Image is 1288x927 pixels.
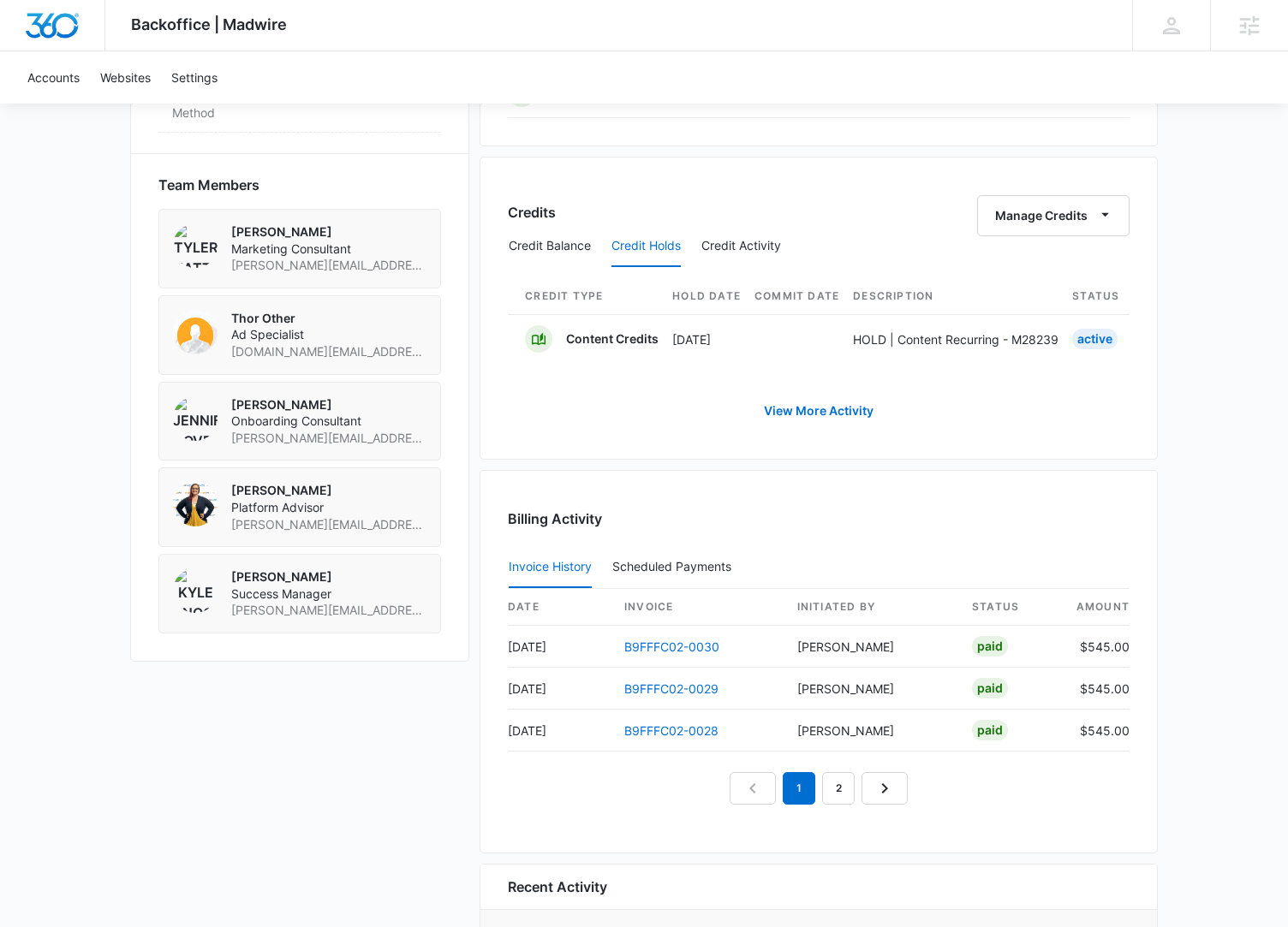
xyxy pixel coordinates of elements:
[701,226,781,267] button: Credit Activity
[231,482,426,499] p: [PERSON_NAME]
[131,15,287,33] span: Backoffice | Madwire
[508,202,556,223] h3: Credits
[972,636,1008,657] div: Paid
[730,772,908,805] nav: Pagination
[958,589,1061,626] th: status
[611,589,784,626] th: invoice
[231,257,426,274] span: [PERSON_NAME][EMAIL_ADDRESS][PERSON_NAME][DOMAIN_NAME]
[90,51,161,104] a: Websites
[853,330,1058,348] p: HOLD | Content Recurring - M28239
[508,508,1130,529] h3: Billing Activity
[822,772,855,805] a: Page 2
[508,668,611,710] td: [DATE]
[624,723,719,738] a: B9FFFC02-0028
[784,668,958,710] td: [PERSON_NAME]
[161,51,228,104] a: Settings
[1061,626,1130,668] td: $545.00
[231,499,426,516] span: Platform Advisor
[611,226,681,267] button: Credit Holds
[231,326,426,343] span: Ad Specialist
[566,330,659,348] p: Content Credits
[231,568,426,585] p: [PERSON_NAME]
[158,175,259,195] span: Team Members
[17,51,90,104] a: Accounts
[231,343,426,360] span: [DOMAIN_NAME][EMAIL_ADDRESS][DOMAIN_NAME]
[509,547,592,588] button: Invoice History
[508,876,607,897] h6: Recent Activity
[231,585,426,603] span: Success Manager
[747,390,891,431] a: View More Activity
[173,396,218,441] img: Jennifer Cover
[624,639,719,654] a: B9FFFC02-0030
[173,482,218,526] img: Alicia Meiers
[231,223,426,241] p: [PERSON_NAME]
[525,288,659,304] span: Credit Type
[231,602,426,619] span: [PERSON_NAME][EMAIL_ADDRESS][PERSON_NAME][DOMAIN_NAME]
[231,310,426,327] p: Thor Other
[784,710,958,752] td: [PERSON_NAME]
[672,288,741,304] span: Hold Date
[508,626,611,668] td: [DATE]
[158,75,441,133] div: Collection MethodCharge Automatically
[862,772,908,805] a: Next Page
[853,288,1058,304] span: Description
[508,589,611,626] th: date
[1061,710,1130,752] td: $545.00
[972,720,1008,740] div: Paid
[231,396,426,413] p: [PERSON_NAME]
[783,772,815,805] em: 1
[172,86,241,122] dt: Collection Method
[173,568,218,613] img: Kyle Knoop
[231,516,426,533] span: [PERSON_NAME][EMAIL_ADDRESS][PERSON_NAME][DOMAIN_NAME]
[173,310,218,354] img: Thor Other
[1072,329,1118,349] div: Active
[1061,668,1130,710] td: $545.00
[624,681,719,696] a: B9FFFC02-0029
[508,710,611,752] td: [DATE]
[612,561,738,573] div: Scheduled Payments
[231,241,426,258] span: Marketing Consultant
[754,288,839,304] span: Commit Date
[231,430,426,447] span: [PERSON_NAME][EMAIL_ADDRESS][DOMAIN_NAME]
[509,226,591,267] button: Credit Balance
[972,678,1008,698] div: Paid
[672,330,741,348] p: [DATE]
[977,195,1130,236] button: Manage Credits
[173,223,218,268] img: Tyler Hatton
[784,626,958,668] td: [PERSON_NAME]
[1072,288,1119,304] span: Status
[784,589,958,626] th: Initiated By
[1061,589,1130,626] th: amount
[231,413,426,430] span: Onboarding Consultant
